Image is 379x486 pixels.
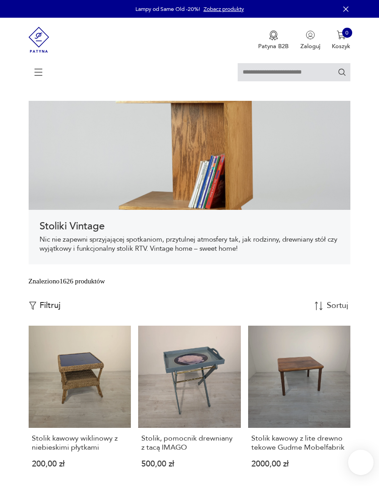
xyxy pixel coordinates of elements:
[342,28,352,38] div: 0
[251,434,347,452] h3: Stolik kawowy z lite drewno tekowe Gudme Mobelfabrik
[338,68,346,76] button: Szukaj
[40,221,340,232] h1: Stoliki Vintage
[29,101,351,210] img: 2a258ee3f1fcb5f90a95e384ca329760.jpg
[29,326,131,482] a: Stolik kawowy wiklinowy z niebieskimi płytkamiStolik kawowy wiklinowy z niebieskimi płytkami200,0...
[269,30,278,40] img: Ikona medalu
[251,461,347,468] p: 2000,00 zł
[258,30,289,50] button: Patyna B2B
[29,276,105,286] div: Znaleziono 1626 produktów
[327,302,349,310] div: Sortuj według daty dodania
[248,326,351,482] a: Stolik kawowy z lite drewno tekowe Gudme MobelfabrikStolik kawowy z lite drewno tekowe Gudme Mobe...
[332,30,350,50] button: 0Koszyk
[141,461,237,468] p: 500,00 zł
[141,434,237,452] h3: Stolik, pomocnik drewniany z tacą IMAGO
[300,30,320,50] button: Zaloguj
[135,5,200,13] p: Lampy od Same Old -20%!
[337,30,346,40] img: Ikona koszyka
[138,326,241,482] a: Stolik, pomocnik drewniany z tacą IMAGOStolik, pomocnik drewniany z tacą IMAGO500,00 zł
[40,301,60,311] p: Filtruj
[314,302,323,310] img: Sort Icon
[29,18,50,62] img: Patyna - sklep z meblami i dekoracjami vintage
[300,42,320,50] p: Zaloguj
[32,461,128,468] p: 200,00 zł
[40,235,340,253] p: Nic nie zapewni sprzyjającej spotkaniom, przytulnej atmosfery tak, jak rodzinny, drewniany stół c...
[306,30,315,40] img: Ikonka użytkownika
[32,434,128,452] h3: Stolik kawowy wiklinowy z niebieskimi płytkami
[29,302,37,310] img: Ikonka filtrowania
[29,301,60,311] button: Filtruj
[204,5,244,13] a: Zobacz produkty
[348,450,374,475] iframe: Smartsupp widget button
[258,42,289,50] p: Patyna B2B
[258,30,289,50] a: Ikona medaluPatyna B2B
[332,42,350,50] p: Koszyk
